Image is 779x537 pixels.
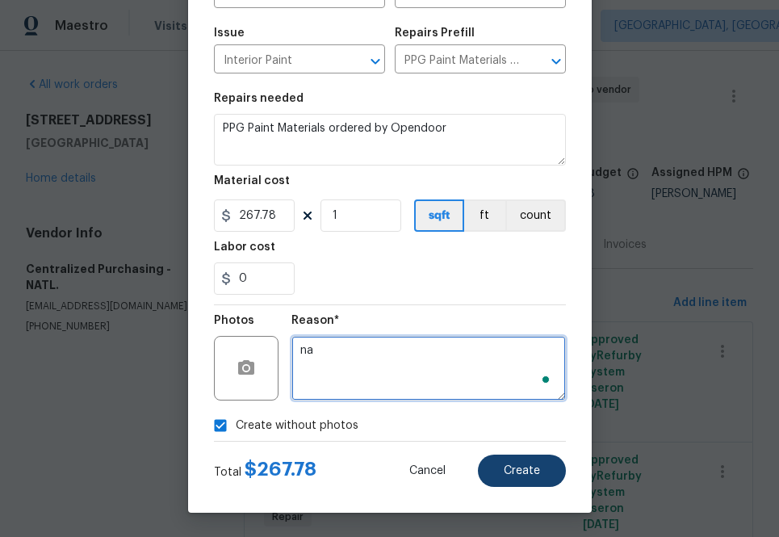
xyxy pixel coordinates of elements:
[214,241,275,253] h5: Labor cost
[395,27,475,39] h5: Repairs Prefill
[504,465,540,477] span: Create
[236,417,358,434] span: Create without photos
[214,27,245,39] h5: Issue
[478,455,566,487] button: Create
[545,50,567,73] button: Open
[409,465,446,477] span: Cancel
[291,336,566,401] textarea: To enrich screen reader interactions, please activate Accessibility in Grammarly extension settings
[364,50,387,73] button: Open
[383,455,471,487] button: Cancel
[414,199,464,232] button: sqft
[214,315,254,326] h5: Photos
[214,461,316,480] div: Total
[464,199,505,232] button: ft
[214,114,566,166] textarea: PPG Paint Materials ordered by Opendoor
[245,459,316,479] span: $ 267.78
[291,315,339,326] h5: Reason*
[505,199,566,232] button: count
[214,175,290,187] h5: Material cost
[214,93,304,104] h5: Repairs needed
